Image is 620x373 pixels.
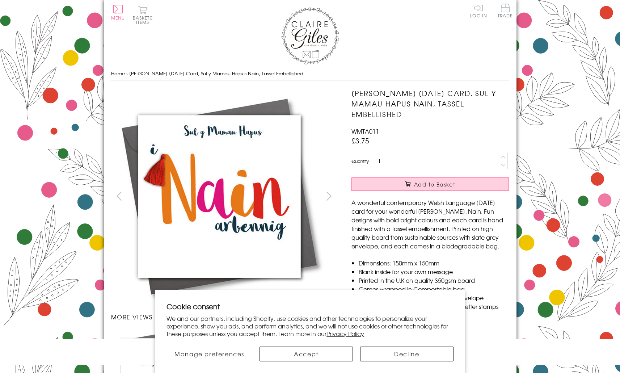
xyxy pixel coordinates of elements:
[359,276,509,285] li: Printed in the U.K on quality 350gsm board
[351,127,379,135] span: WMTA011
[351,158,369,164] label: Quantity
[111,188,127,204] button: prev
[326,329,364,338] a: Privacy Policy
[337,88,554,305] img: Welsh Nan Mother's Day Card, Sul y Mamau Hapus Nain, Tassel Embellished
[321,188,337,204] button: next
[351,135,369,146] span: £3.75
[133,6,153,24] button: Basket0 items
[498,4,513,19] a: Trade
[414,181,455,188] span: Add to Basket
[166,315,454,337] p: We and our partners, including Shopify, use cookies and other technologies to personalize your ex...
[359,259,509,267] li: Dimensions: 150mm x 150mm
[129,70,303,77] span: [PERSON_NAME] [DATE] Card, Sul y Mamau Hapus Nain, Tassel Embellished
[360,347,454,361] button: Decline
[470,4,487,18] a: Log In
[111,66,509,81] nav: breadcrumbs
[351,88,509,119] h1: [PERSON_NAME] [DATE] Card, Sul y Mamau Hapus Nain, Tassel Embellished
[260,347,353,361] button: Accept
[359,285,509,293] li: Comes wrapped in Compostable bag
[111,5,125,20] button: Menu
[136,14,153,25] span: 0 items
[351,198,509,250] p: A wonderful contemporary Welsh Language [DATE] card for your wonderful [PERSON_NAME], Nain. Fun d...
[498,4,513,18] span: Trade
[111,14,125,21] span: Menu
[281,7,339,64] img: Claire Giles Greetings Cards
[166,347,252,361] button: Manage preferences
[359,267,509,276] li: Blank inside for your own message
[126,70,128,77] span: ›
[111,313,337,321] h3: More views
[351,177,509,191] button: Add to Basket
[111,70,125,77] a: Home
[166,301,454,311] h2: Cookie consent
[174,349,244,358] span: Manage preferences
[111,88,328,305] img: Welsh Nan Mother's Day Card, Sul y Mamau Hapus Nain, Tassel Embellished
